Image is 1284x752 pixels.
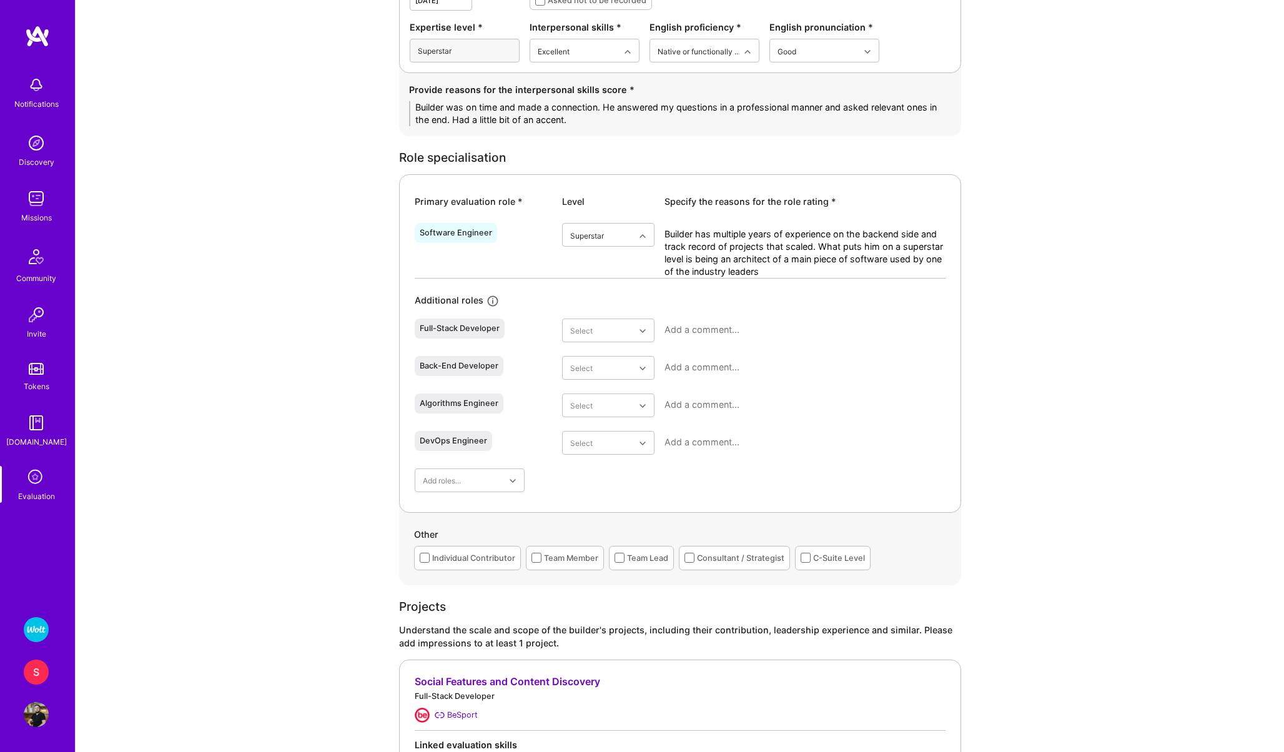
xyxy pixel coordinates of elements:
textarea: Builder has multiple years of experience on the backend side and track record of projects that sc... [664,228,946,278]
div: Select [570,437,593,450]
div: Community [16,272,56,285]
div: Discovery [19,156,54,169]
div: Primary evaluation role * [415,195,552,208]
textarea: Builder was on time and made a connection. He answered my questions in a professional manner and ... [409,101,951,126]
img: guide book [24,410,49,435]
i: BeSport [435,710,445,720]
div: Tokens [24,380,49,393]
i: icon Chevron [640,233,646,239]
i: icon SelectionTeam [24,466,48,490]
div: Linked evaluation skills [415,738,946,751]
img: teamwork [24,186,49,211]
div: Additional roles [415,294,483,308]
img: User Avatar [24,702,49,727]
i: icon Chevron [744,49,751,55]
img: logo [25,25,50,47]
div: Individual Contributor [432,552,515,565]
i: icon Chevron [864,49,871,55]
div: Level [562,195,654,208]
div: Select [570,324,593,337]
img: Wolt - Fintech: Payments Expansion Team [24,617,49,642]
div: Specify the reasons for the role rating * [664,195,946,208]
div: Select [570,362,593,375]
div: Projects [399,600,961,613]
img: Community [21,242,51,272]
div: Role specialisation [399,151,961,164]
div: Team Member [544,552,598,565]
i: icon Chevron [640,440,646,447]
div: Back-End Developer [420,361,498,371]
div: Good [778,44,796,57]
i: icon Chevron [625,49,631,55]
div: S [24,660,49,685]
div: English pronunciation * [769,21,879,34]
img: Company logo [415,708,430,723]
i: icon Info [486,294,500,309]
i: icon Chevron [640,328,646,334]
div: Expertise level * [410,21,520,34]
i: icon Chevron [640,365,646,372]
a: BeSport [435,708,478,721]
div: Software Engineer [420,228,492,238]
div: English proficiency * [649,21,759,34]
div: Full-Stack Developer [415,690,946,703]
div: Social Features and Content Discovery [415,675,946,688]
div: BeSport [447,708,478,721]
i: icon Chevron [510,478,516,484]
a: User Avatar [21,702,52,727]
div: Superstar [570,229,604,242]
div: Invite [27,327,46,340]
div: Consultant / Strategist [697,552,784,565]
div: Full-Stack Developer [420,324,500,334]
a: S [21,660,52,685]
div: Notifications [14,97,59,111]
div: DevOps Engineer [420,436,487,446]
div: Other [414,528,946,546]
div: C-Suite Level [813,552,865,565]
div: Provide reasons for the interpersonal skills score * [409,83,951,96]
img: bell [24,72,49,97]
div: Understand the scale and scope of the builder's projects, including their contribution, leadershi... [399,623,961,650]
div: Native or functionally native [658,44,742,57]
div: Algorithms Engineer [420,398,498,408]
img: Invite [24,302,49,327]
a: Wolt - Fintech: Payments Expansion Team [21,617,52,642]
div: Interpersonal skills * [530,21,640,34]
div: Excellent [538,44,570,57]
div: Evaluation [18,490,55,503]
div: Add roles... [423,474,461,487]
img: discovery [24,131,49,156]
div: Select [570,399,593,412]
div: [DOMAIN_NAME] [6,435,67,448]
i: icon Chevron [640,403,646,409]
div: Missions [21,211,52,224]
div: Team Lead [627,552,668,565]
img: tokens [29,363,44,375]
